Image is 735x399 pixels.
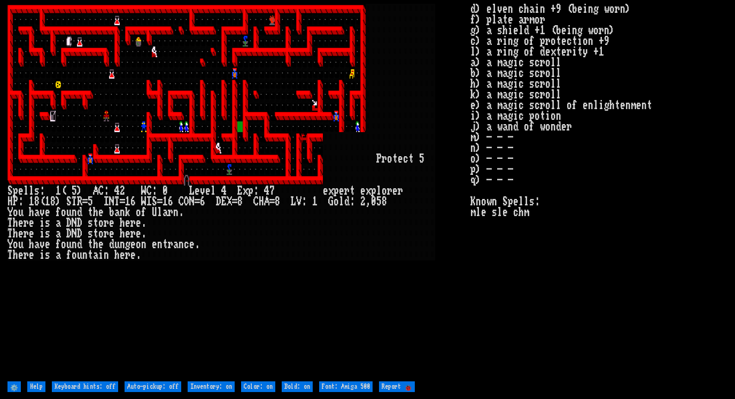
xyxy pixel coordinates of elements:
[328,196,334,207] div: G
[93,228,98,239] div: t
[125,207,130,218] div: k
[227,196,232,207] div: X
[52,381,118,392] input: Keyboard hints: off
[392,154,398,164] div: t
[387,186,392,196] div: r
[40,228,45,239] div: i
[168,196,173,207] div: 6
[188,381,235,392] input: Inventory: on
[45,239,50,250] div: e
[24,218,29,228] div: r
[130,239,136,250] div: e
[104,250,109,260] div: n
[211,186,216,196] div: l
[141,207,146,218] div: f
[72,186,77,196] div: 5
[93,250,98,260] div: a
[470,4,728,379] stats: d) elven chain +9 (being worn) f) plate armor g) a shield +1 (being worn) c) a ring of protection...
[66,228,72,239] div: D
[379,381,415,392] input: Report 🐞
[88,250,93,260] div: t
[125,218,130,228] div: e
[398,186,403,196] div: r
[371,186,376,196] div: p
[376,154,382,164] div: P
[382,196,387,207] div: 8
[221,186,227,196] div: 4
[7,228,13,239] div: T
[382,186,387,196] div: o
[125,381,181,392] input: Auto-pickup: off
[61,186,66,196] div: (
[13,218,18,228] div: h
[104,186,109,196] div: :
[34,239,40,250] div: a
[269,196,275,207] div: =
[7,196,13,207] div: H
[120,196,125,207] div: =
[82,196,88,207] div: =
[200,186,205,196] div: v
[120,218,125,228] div: h
[189,196,195,207] div: N
[152,239,157,250] div: e
[157,196,163,207] div: =
[125,228,130,239] div: e
[66,239,72,250] div: u
[29,207,34,218] div: h
[114,207,120,218] div: a
[50,196,56,207] div: 8
[56,218,61,228] div: a
[13,228,18,239] div: h
[350,186,355,196] div: t
[136,239,141,250] div: o
[45,207,50,218] div: e
[232,196,237,207] div: =
[334,196,339,207] div: o
[56,186,61,196] div: 1
[77,239,82,250] div: d
[398,154,403,164] div: e
[77,207,82,218] div: d
[104,196,109,207] div: I
[40,207,45,218] div: v
[34,207,40,218] div: a
[29,186,34,196] div: l
[141,196,146,207] div: W
[18,186,24,196] div: e
[360,196,366,207] div: 2
[253,196,259,207] div: C
[328,186,334,196] div: x
[371,196,376,207] div: 0
[40,250,45,260] div: i
[157,239,163,250] div: n
[7,239,13,250] div: Y
[184,196,189,207] div: O
[40,218,45,228] div: i
[382,154,387,164] div: r
[114,250,120,260] div: h
[56,207,61,218] div: f
[29,250,34,260] div: e
[125,250,130,260] div: r
[120,239,125,250] div: n
[205,186,211,196] div: e
[109,207,114,218] div: b
[125,196,130,207] div: 1
[275,196,280,207] div: 8
[61,239,66,250] div: o
[13,250,18,260] div: h
[72,250,77,260] div: o
[163,207,168,218] div: a
[157,207,163,218] div: l
[77,218,82,228] div: D
[243,186,248,196] div: x
[269,186,275,196] div: 7
[18,196,24,207] div: :
[114,196,120,207] div: T
[376,186,382,196] div: l
[282,381,313,392] input: Bold: on
[312,196,318,207] div: 1
[29,218,34,228] div: e
[419,154,424,164] div: 5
